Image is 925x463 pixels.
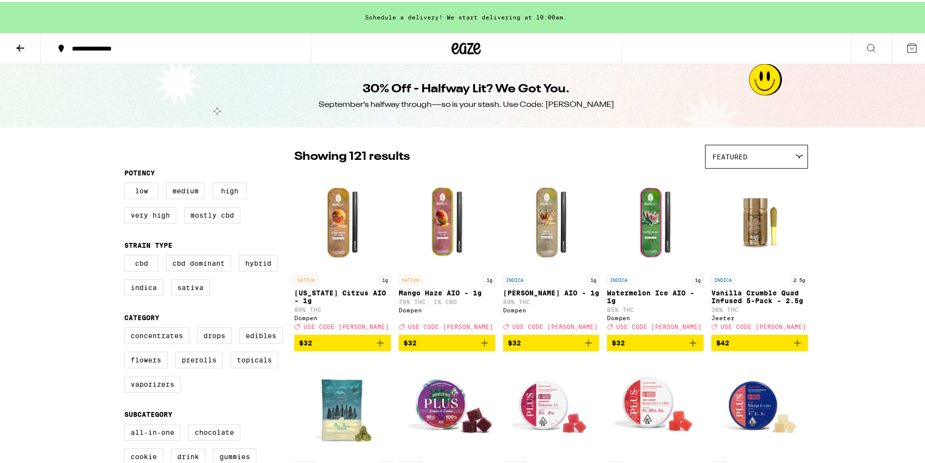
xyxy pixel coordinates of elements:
[294,333,391,349] button: Add to bag
[124,350,168,366] label: Flowers
[503,357,600,454] img: PLUS - Raspberry BALANCE 1:1 Gummies
[188,422,240,439] label: Chocolate
[197,326,232,342] label: Drops
[588,274,599,282] p: 1g
[711,274,735,282] p: INDICA
[721,322,806,328] span: USE CODE [PERSON_NAME]
[294,171,391,269] img: Dompen - California Citrus AIO - 1g
[239,253,278,270] label: Hybrid
[503,171,600,333] a: Open page for King Louis XIII AIO - 1g from Dompen
[124,240,172,247] legend: Strain Type
[124,167,155,175] legend: Potency
[294,313,391,319] div: Dompen
[303,322,389,328] span: USE CODE [PERSON_NAME]
[294,171,391,333] a: Open page for California Citrus AIO - 1g from Dompen
[607,357,704,454] img: PLUS - Tart Cherry Relief 20:5:1 Gummies
[512,322,598,328] span: USE CODE [PERSON_NAME]
[408,322,493,328] span: USE CODE [PERSON_NAME]
[379,274,391,282] p: 1g
[399,357,495,454] img: PLUS - Grapes n' Cream Solventless Gummies
[712,151,747,159] span: Featured
[616,322,702,328] span: USE CODE [PERSON_NAME]
[184,205,240,222] label: Mostly CBD
[503,274,526,282] p: INDICA
[399,171,495,333] a: Open page for Mango Haze AIO - 1g from Dompen
[612,337,625,345] span: $32
[124,253,158,270] label: CBD
[711,287,808,303] p: Vanilla Crumble Quad Infused 5-Pack - 2.5g
[399,333,495,349] button: Add to bag
[711,333,808,349] button: Add to bag
[503,297,600,303] p: 89% THC
[213,181,247,197] label: High
[166,253,231,270] label: CBD Dominant
[171,277,210,294] label: Sativa
[294,147,410,163] p: Showing 121 results
[607,274,630,282] p: INDICA
[399,274,422,282] p: SATIVA
[607,333,704,349] button: Add to bag
[319,98,614,108] div: September’s halfway through—so is your stash. Use Code: [PERSON_NAME]
[124,374,181,391] label: Vaporizers
[239,326,283,342] label: Edibles
[790,274,808,282] p: 2.5g
[124,409,172,416] legend: Subcategory
[484,274,495,282] p: 1g
[711,171,808,269] img: Jeeter - Vanilla Crumble Quad Infused 5-Pack - 2.5g
[124,205,176,222] label: Very High
[607,171,704,333] a: Open page for Watermelon Ice AIO - 1g from Dompen
[399,297,495,303] p: 79% THC: 1% CBD
[607,305,704,311] p: 85% THC
[399,305,495,311] div: Dompen
[294,287,391,303] p: [US_STATE] Citrus AIO - 1g
[294,274,318,282] p: SATIVA
[711,357,808,454] img: PLUS - Lychee SLEEP 1:2:3 Gummies
[607,171,704,269] img: Dompen - Watermelon Ice AIO - 1g
[124,181,158,197] label: Low
[299,337,312,345] span: $32
[503,287,600,295] p: [PERSON_NAME] AIO - 1g
[399,287,495,295] p: Mango Haze AIO - 1g
[711,305,808,311] p: 38% THC
[404,337,417,345] span: $32
[716,337,729,345] span: $42
[213,446,256,463] label: Gummies
[124,326,189,342] label: Concentrates
[711,171,808,333] a: Open page for Vanilla Crumble Quad Infused 5-Pack - 2.5g from Jeeter
[175,350,223,366] label: Prerolls
[166,181,205,197] label: Medium
[294,357,391,454] img: Humboldt Farms - GMOz Minis - 7g
[399,171,495,269] img: Dompen - Mango Haze AIO - 1g
[6,7,70,15] span: Hi. Need any help?
[231,350,278,366] label: Topicals
[363,79,570,96] h1: 30% Off - Halfway Lit? We Got You.
[607,287,704,303] p: Watermelon Ice AIO - 1g
[124,277,163,294] label: Indica
[124,312,159,320] legend: Category
[124,446,163,463] label: Cookie
[503,333,600,349] button: Add to bag
[171,446,205,463] label: Drink
[503,305,600,311] div: Dompen
[692,274,704,282] p: 1g
[508,337,521,345] span: $32
[711,313,808,319] div: Jeeter
[294,305,391,311] p: 89% THC
[124,422,181,439] label: All-In-One
[607,313,704,319] div: Dompen
[503,171,600,269] img: Dompen - King Louis XIII AIO - 1g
